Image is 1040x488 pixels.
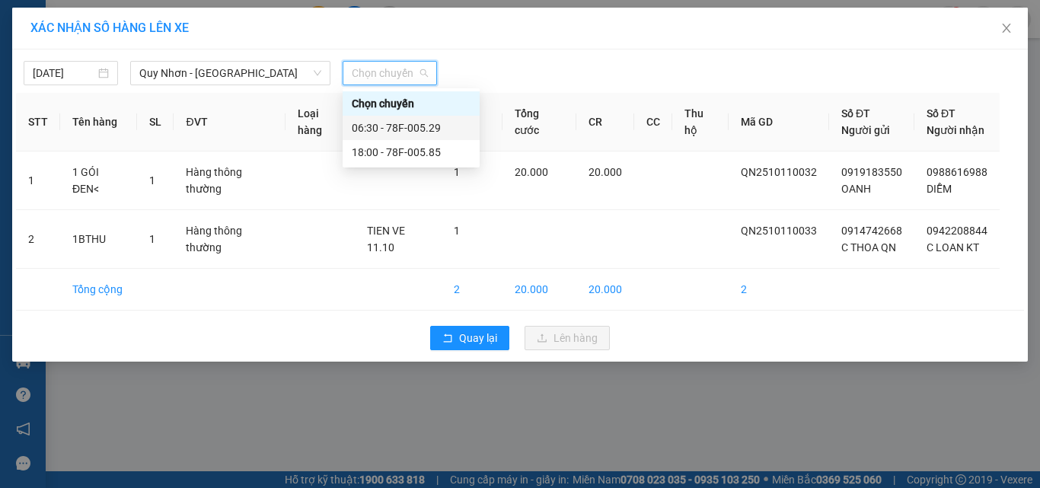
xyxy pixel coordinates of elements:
[352,120,471,136] div: 06:30 - 78F-005.29
[841,225,902,237] span: 0914742668
[286,93,355,152] th: Loại hàng
[16,210,60,269] td: 2
[1000,22,1013,34] span: close
[430,326,509,350] button: rollbackQuay lại
[60,93,137,152] th: Tên hàng
[313,69,322,78] span: down
[841,183,871,195] span: OANH
[442,269,503,311] td: 2
[927,241,979,254] span: C LOAN KT
[589,166,622,178] span: 20.000
[576,269,634,311] td: 20.000
[352,62,428,85] span: Chọn chuyến
[502,93,576,152] th: Tổng cước
[367,225,405,254] span: TIEN VE 11.10
[60,269,137,311] td: Tổng cộng
[841,124,890,136] span: Người gửi
[841,107,870,120] span: Số ĐT
[16,93,60,152] th: STT
[741,225,817,237] span: QN2510110033
[985,8,1028,50] button: Close
[525,326,610,350] button: uploadLên hàng
[459,330,497,346] span: Quay lại
[343,91,480,116] div: Chọn chuyến
[454,166,460,178] span: 1
[149,174,155,187] span: 1
[33,65,95,81] input: 12/10/2025
[515,166,548,178] span: 20.000
[60,210,137,269] td: 1BTHU
[352,95,471,112] div: Chọn chuyến
[927,166,987,178] span: 0988616988
[174,152,285,210] td: Hàng thông thường
[442,333,453,345] span: rollback
[927,225,987,237] span: 0942208844
[729,269,829,311] td: 2
[841,166,902,178] span: 0919183550
[576,93,634,152] th: CR
[60,152,137,210] td: 1 GÓI ĐEN<
[741,166,817,178] span: QN2510110032
[502,269,576,311] td: 20.000
[927,124,984,136] span: Người nhận
[841,241,896,254] span: C THOA QN
[16,152,60,210] td: 1
[174,210,285,269] td: Hàng thông thường
[137,93,174,152] th: SL
[30,21,189,35] span: XÁC NHẬN SỐ HÀNG LÊN XE
[149,233,155,245] span: 1
[927,183,952,195] span: DIỄM
[174,93,285,152] th: ĐVT
[672,93,729,152] th: Thu hộ
[927,107,955,120] span: Số ĐT
[454,225,460,237] span: 1
[352,144,471,161] div: 18:00 - 78F-005.85
[139,62,321,85] span: Quy Nhơn - Đà Lạt
[729,93,829,152] th: Mã GD
[634,93,672,152] th: CC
